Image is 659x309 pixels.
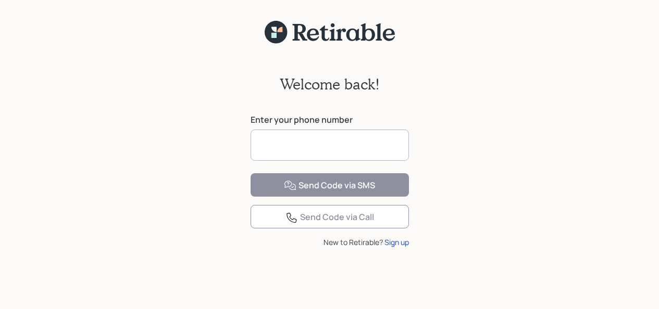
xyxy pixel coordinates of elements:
button: Send Code via Call [251,205,409,228]
h2: Welcome back! [280,75,380,93]
button: Send Code via SMS [251,173,409,197]
div: Sign up [384,237,409,248]
div: Send Code via SMS [284,179,375,192]
div: Send Code via Call [285,211,374,224]
label: Enter your phone number [251,114,409,125]
div: New to Retirable? [251,237,409,248]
